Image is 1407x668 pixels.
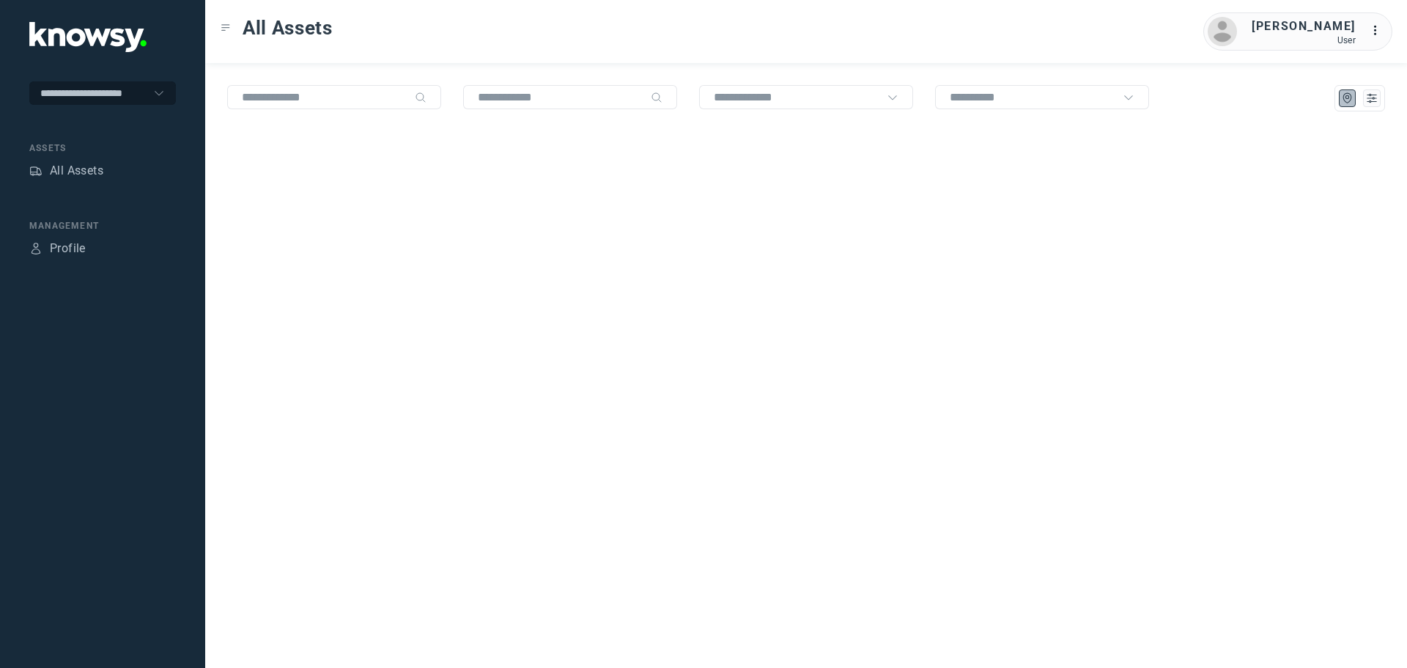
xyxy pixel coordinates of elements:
div: Toggle Menu [221,23,231,33]
span: All Assets [243,15,333,41]
a: AssetsAll Assets [29,162,103,180]
div: : [1370,22,1388,40]
img: Application Logo [29,22,147,52]
img: avatar.png [1208,17,1237,46]
div: [PERSON_NAME] [1252,18,1356,35]
tspan: ... [1371,25,1386,36]
div: Assets [29,142,176,155]
div: User [1252,35,1356,45]
div: : [1370,22,1388,42]
div: Search [415,92,426,103]
div: Profile [29,242,43,255]
div: List [1365,92,1378,105]
div: Profile [50,240,86,257]
div: Management [29,219,176,232]
a: ProfileProfile [29,240,86,257]
div: Search [651,92,662,103]
div: All Assets [50,162,103,180]
div: Map [1341,92,1354,105]
div: Assets [29,164,43,177]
